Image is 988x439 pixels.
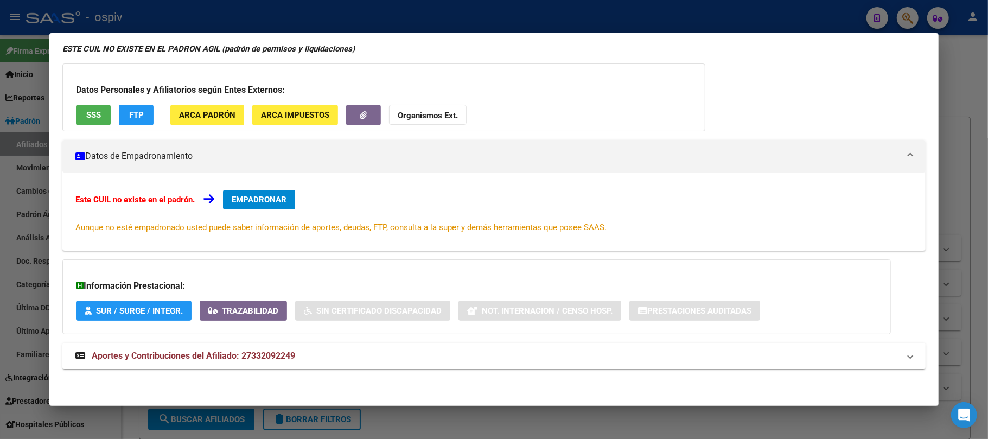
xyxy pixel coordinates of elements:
span: Trazabilidad [222,306,278,316]
button: Sin Certificado Discapacidad [295,301,450,321]
span: FTP [129,111,144,120]
span: Aunque no esté empadronado usted puede saber información de aportes, deudas, FTP, consulta a la s... [75,222,607,232]
button: ARCA Padrón [170,105,244,125]
button: SUR / SURGE / INTEGR. [76,301,192,321]
div: Datos de Empadronamiento [62,173,926,251]
button: SSS [76,105,111,125]
span: Prestaciones Auditadas [647,306,751,316]
button: Trazabilidad [200,301,287,321]
button: Prestaciones Auditadas [629,301,760,321]
strong: Organismos Ext. [398,111,458,121]
div: Open Intercom Messenger [951,402,977,428]
button: Not. Internacion / Censo Hosp. [458,301,621,321]
mat-expansion-panel-header: Datos de Empadronamiento [62,140,926,173]
strong: ESTE CUIL NO EXISTE EN EL PADRÓN ÁGIL (padrón de permisos y liquidaciones) [62,44,355,54]
button: FTP [119,105,154,125]
mat-panel-title: Datos de Empadronamiento [75,150,900,163]
button: EMPADRONAR [223,190,295,209]
span: SUR / SURGE / INTEGR. [96,306,183,316]
button: ARCA Impuestos [252,105,338,125]
span: ARCA Padrón [179,111,235,120]
mat-expansion-panel-header: Aportes y Contribuciones del Afiliado: 27332092249 [62,343,926,369]
span: ARCA Impuestos [261,111,329,120]
span: Aportes y Contribuciones del Afiliado: 27332092249 [92,351,295,361]
span: SSS [86,111,101,120]
span: Sin Certificado Discapacidad [316,306,442,316]
span: EMPADRONAR [232,195,286,205]
strong: Este CUIL no existe en el padrón. [75,195,195,205]
h3: Datos Personales y Afiliatorios según Entes Externos: [76,84,692,97]
button: Organismos Ext. [389,105,467,125]
span: Not. Internacion / Censo Hosp. [482,306,613,316]
h3: Información Prestacional: [76,279,877,292]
